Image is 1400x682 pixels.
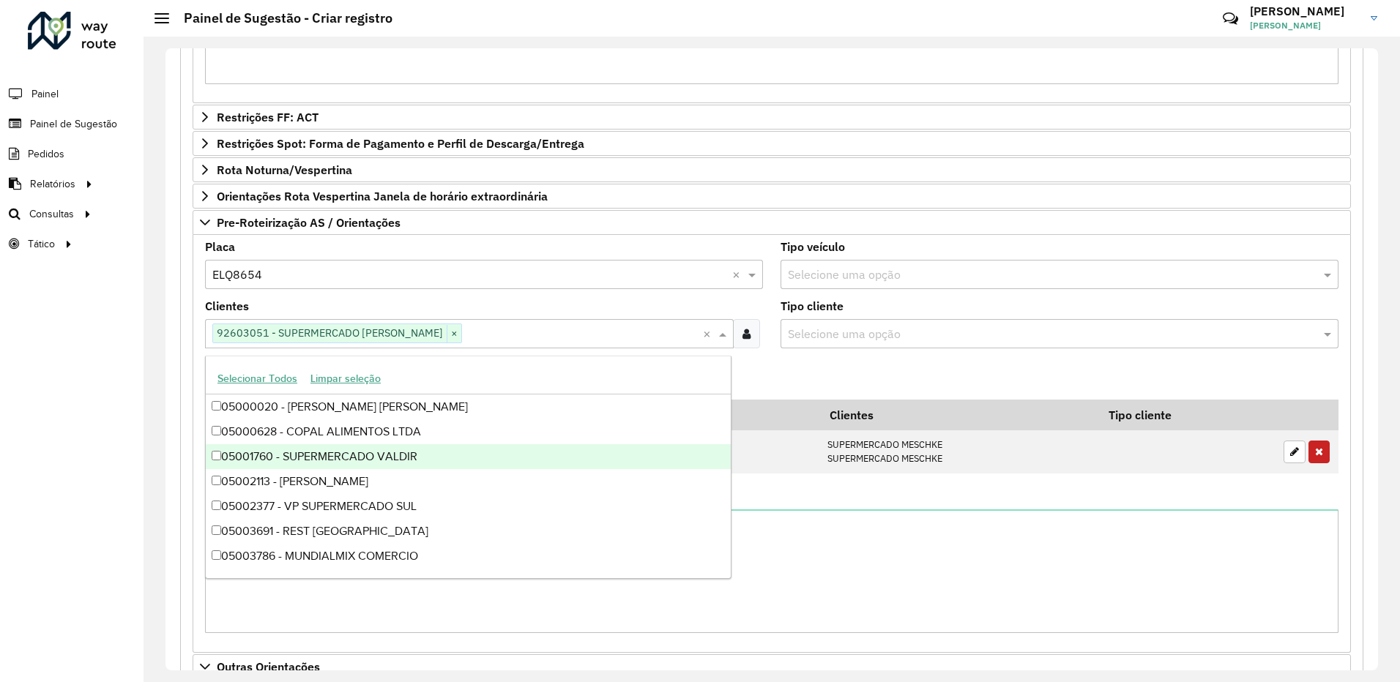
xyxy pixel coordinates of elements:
h3: [PERSON_NAME] [1250,4,1360,18]
span: Restrições FF: ACT [217,111,319,123]
a: Restrições Spot: Forma de Pagamento e Perfil de Descarga/Entrega [193,131,1351,156]
a: Pre-Roteirização AS / Orientações [193,210,1351,235]
span: Pre-Roteirização AS / Orientações [217,217,401,228]
a: Orientações Rota Vespertina Janela de horário extraordinária [193,184,1351,209]
div: 05001760 - SUPERMERCADO VALDIR [206,444,731,469]
label: Placa [205,238,235,255]
label: Clientes [205,297,249,315]
span: 92603051 - SUPERMERCADO [PERSON_NAME] [213,324,447,342]
div: 05000020 - [PERSON_NAME] [PERSON_NAME] [206,394,731,419]
span: Orientações Rota Vespertina Janela de horário extraordinária [217,190,548,202]
span: Relatórios [30,176,75,192]
a: Outras Orientações [193,654,1351,679]
div: 05002113 - [PERSON_NAME] [206,469,731,494]
label: Tipo veículo [781,238,845,255]
span: Restrições Spot: Forma de Pagamento e Perfil de Descarga/Entrega [217,138,584,149]
ng-dropdown-panel: Options list [205,356,731,579]
a: Contato Rápido [1215,3,1246,34]
div: Pre-Roteirização AS / Orientações [193,235,1351,653]
th: Clientes [819,400,1098,430]
span: Tático [28,236,55,252]
div: 05003786 - MUNDIALMIX COMERCIO [206,544,731,569]
a: Rota Noturna/Vespertina [193,157,1351,182]
span: Clear all [703,325,715,342]
div: 05006025 - MOINHO COMERCIO DE REFEICOES EIRELI - EP [206,569,731,593]
span: [PERSON_NAME] [1250,19,1360,32]
span: Clear all [732,266,745,283]
span: Rota Noturna/Vespertina [217,164,352,176]
h2: Painel de Sugestão - Criar registro [169,10,392,26]
div: 05003691 - REST [GEOGRAPHIC_DATA] [206,519,731,544]
span: Painel de Sugestão [30,116,117,132]
th: Tipo cliente [1098,400,1276,430]
span: × [447,325,461,342]
span: Pedidos [28,146,64,162]
a: Restrições FF: ACT [193,105,1351,130]
div: 05002377 - VP SUPERMERCADO SUL [206,494,731,519]
td: SUPERMERCADO MESCHKE SUPERMERCADO MESCHKE [819,430,1098,473]
button: Limpar seleção [304,367,387,390]
label: Tipo cliente [781,297,844,315]
button: Selecionar Todos [211,367,304,390]
span: Painel [31,86,59,102]
span: Consultas [29,206,74,222]
div: 05000628 - COPAL ALIMENTOS LTDA [206,419,731,444]
span: Outras Orientações [217,661,320,672]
